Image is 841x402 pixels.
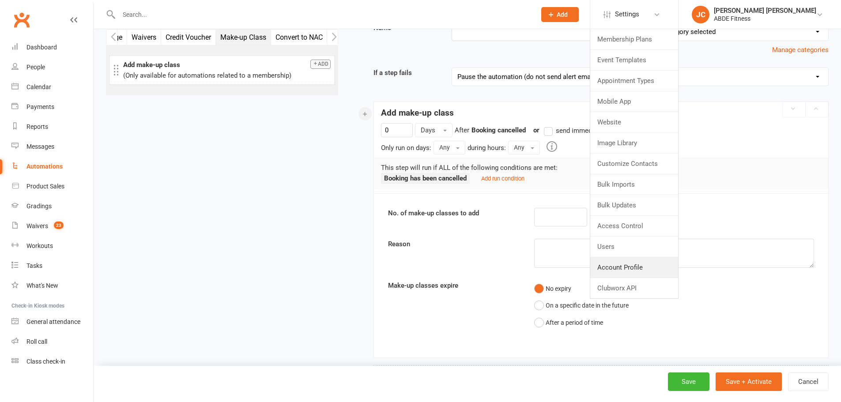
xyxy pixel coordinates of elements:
button: Days [415,123,453,137]
strong: Booking cancelled [471,126,526,134]
span: Add [557,11,568,18]
a: Gradings [11,196,93,216]
div: [PERSON_NAME] [PERSON_NAME] [714,7,816,15]
button: After a period of time [534,314,603,331]
label: Make-up classes expire [388,280,458,291]
a: Image Library [590,133,678,153]
div: or [528,125,608,136]
label: Reason [388,239,410,249]
button: Make-up Class [216,30,271,45]
label: No. of make-up classes to add [388,208,479,218]
div: Messages [26,143,54,150]
a: Users [590,237,678,257]
button: On a specific date in the future [534,297,629,314]
a: Roll call [11,332,93,352]
p: (Only available for automations related to a membership) [123,70,331,81]
a: Product Sales [11,177,93,196]
button: Add [310,60,331,69]
a: Bulk Imports [590,174,678,195]
div: What's New [26,282,58,289]
div: People [26,64,45,71]
button: Cancel [788,372,829,391]
a: Calendar [11,77,93,97]
button: Any [508,141,540,154]
button: Waivers [127,30,161,45]
span: Settings [615,4,639,24]
div: Waivers [26,222,48,229]
a: Class kiosk mode [11,352,93,372]
div: ABDE Fitness [714,15,816,23]
a: Account Profile [590,257,678,278]
div: Automations [26,163,63,170]
a: Customize Contacts [590,154,678,174]
div: Class check-in [26,358,65,365]
div: Dashboard [26,44,57,51]
a: Membership Plans [590,29,678,49]
strong: Add make-up class [123,61,180,69]
button: Convert to NAC [271,30,328,45]
span: After [455,126,469,134]
a: Waivers 23 [11,216,93,236]
a: Appointment Types [590,71,678,91]
a: Tasks [11,256,93,276]
div: Reports [26,123,48,130]
div: Workouts [26,242,53,249]
small: Add run condition [481,175,524,182]
a: Bulk Updates [590,195,678,215]
strong: Booking has been cancelled [384,174,467,182]
a: People [11,57,93,77]
div: General attendance [26,318,80,325]
span: 23 [54,222,64,229]
a: Clubworx [11,9,33,31]
div: Tasks [26,262,42,269]
div: Roll call [26,338,47,345]
a: General attendance kiosk mode [11,312,93,332]
a: Messages [11,137,93,157]
button: Save [668,372,709,391]
button: Credit Voucher [161,30,216,45]
span: Days [421,126,435,134]
div: Gradings [26,203,52,210]
a: Access Control [590,216,678,236]
a: Workouts [11,236,93,256]
button: No expiry [534,280,571,297]
a: What's New [11,276,93,296]
a: Event Templates [590,50,678,70]
label: If a step fails [367,68,445,78]
div: Calendar [26,83,51,90]
a: Dashboard [11,38,93,57]
button: Any [434,141,465,154]
a: Mobile App [590,91,678,112]
button: Manage categories [772,45,829,55]
a: Automations [11,157,93,177]
button: Save + Activate [716,372,782,391]
strong: Add make-up class [381,108,454,118]
input: Search... [116,8,530,21]
a: Website [590,112,678,132]
div: during hours: [468,143,506,153]
div: Payments [26,103,54,110]
a: Clubworx API [590,278,678,298]
p: This step will run if ALL of the following conditions are met: [381,162,821,173]
div: Only run on days: [381,143,431,153]
span: send immediately [556,125,608,135]
div: JC [692,6,709,23]
button: Add [541,7,579,22]
div: Product Sales [26,183,64,190]
a: Reports [11,117,93,137]
a: Payments [11,97,93,117]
